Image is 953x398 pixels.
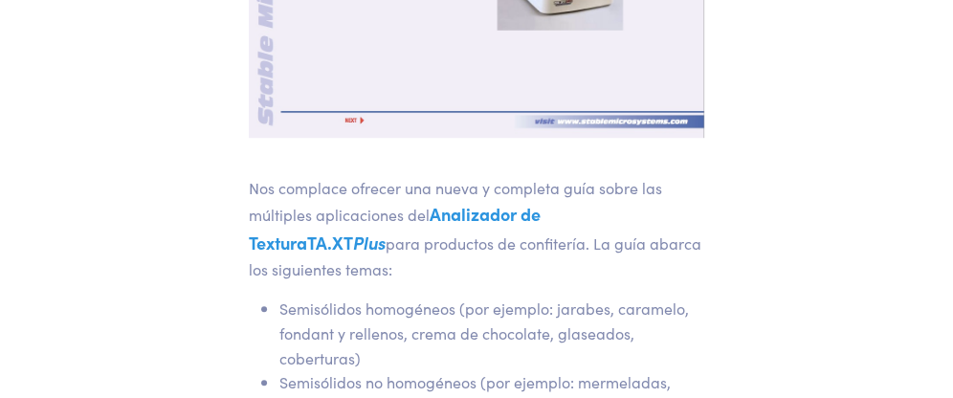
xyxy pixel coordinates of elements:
[307,231,386,254] a: TA.XTPlus
[249,177,662,226] font: Nos complace ofrecer una nueva y completa guía sobre las múltiples aplicaciones del
[279,298,689,367] font: Semisólidos homogéneos (por ejemplo: jarabes, caramelo, fondant y rellenos, crema de chocolate, g...
[307,231,353,254] font: TA.XT
[353,231,386,254] font: Plus
[249,232,701,279] font: para productos de confitería. La guía abarca los siguientes temas:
